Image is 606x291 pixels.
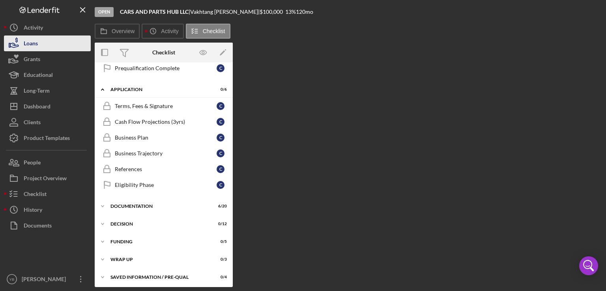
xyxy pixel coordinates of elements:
[24,130,70,148] div: Product Templates
[190,9,260,15] div: Vakhtang [PERSON_NAME] |
[217,102,224,110] div: C
[217,118,224,126] div: C
[110,275,207,280] div: Saved Information / Pre-Qual
[24,35,38,53] div: Loans
[213,239,227,244] div: 0 / 5
[115,103,217,109] div: Terms, Fees & Signature
[296,9,313,15] div: 120 mo
[217,134,224,142] div: C
[4,186,91,202] button: Checklist
[4,83,91,99] button: Long-Term
[217,181,224,189] div: C
[115,134,217,141] div: Business Plan
[24,83,50,101] div: Long-Term
[112,28,135,34] label: Overview
[115,150,217,157] div: Business Trajectory
[4,271,91,287] button: YB[PERSON_NAME]
[20,271,71,289] div: [PERSON_NAME]
[285,9,296,15] div: 13 %
[213,257,227,262] div: 0 / 3
[24,114,41,132] div: Clients
[110,204,207,209] div: Documentation
[99,114,229,130] a: Cash Flow Projections (3yrs) C
[213,275,227,280] div: 0 / 4
[99,145,229,161] a: Business Trajectory C
[24,186,47,204] div: Checklist
[110,257,207,262] div: Wrap up
[110,87,207,92] div: Application
[4,67,91,83] button: Educational
[4,130,91,146] button: Product Templates
[260,8,283,15] span: $100,000
[95,24,140,39] button: Overview
[4,155,91,170] button: People
[4,170,91,186] button: Project Overview
[213,204,227,209] div: 6 / 20
[110,239,207,244] div: Funding
[115,166,217,172] div: References
[24,202,42,220] div: History
[24,20,43,37] div: Activity
[99,98,229,114] a: Terms, Fees & Signature C
[4,35,91,51] button: Loans
[4,114,91,130] button: Clients
[217,165,224,173] div: C
[9,277,15,282] text: YB
[115,119,217,125] div: Cash Flow Projections (3yrs)
[152,49,175,56] div: Checklist
[110,222,207,226] div: Decision
[115,182,217,188] div: Eligibility Phase
[24,99,50,116] div: Dashboard
[115,65,217,71] div: Prequalification Complete
[217,149,224,157] div: C
[4,20,91,35] button: Activity
[24,67,53,85] div: Educational
[120,9,190,15] div: |
[579,256,598,275] div: Open Intercom Messenger
[24,51,40,69] div: Grants
[4,51,91,67] button: Grants
[4,218,91,233] button: Documents
[186,24,230,39] button: Checklist
[99,177,229,193] a: Eligibility Phase C
[95,7,114,17] div: Open
[120,8,189,15] b: CARS AND PARTS HUB LLC
[213,87,227,92] div: 0 / 6
[4,99,91,114] button: Dashboard
[24,155,41,172] div: People
[213,222,227,226] div: 0 / 12
[4,202,91,218] button: History
[24,170,67,188] div: Project Overview
[99,161,229,177] a: References C
[24,218,52,235] div: Documents
[203,28,225,34] label: Checklist
[217,64,224,72] div: C
[99,60,229,76] a: Prequalification Complete C
[142,24,183,39] button: Activity
[161,28,178,34] label: Activity
[99,130,229,145] a: Business Plan C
